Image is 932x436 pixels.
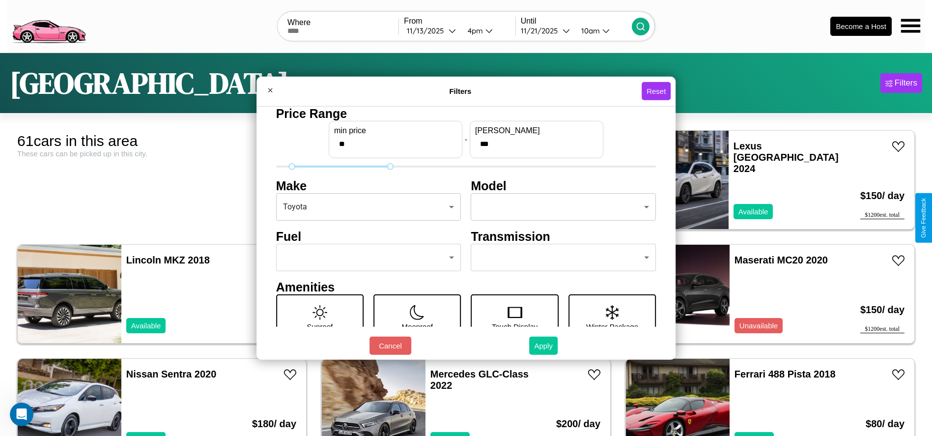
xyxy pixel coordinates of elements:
[404,26,459,36] button: 11/13/2025
[471,178,656,193] h4: Model
[7,5,90,46] img: logo
[276,193,461,220] div: Toyota
[492,320,537,333] p: Touch Display
[334,126,457,135] label: min price
[369,337,411,355] button: Cancel
[17,149,307,158] div: These cars can be picked up in this city.
[10,63,289,103] h1: [GEOGRAPHIC_DATA]
[276,229,461,243] h4: Fuel
[465,133,467,146] p: -
[895,78,917,88] div: Filters
[880,73,922,93] button: Filters
[10,403,33,426] iframe: Intercom live chat
[830,17,892,36] button: Become a Host
[576,26,602,35] div: 10am
[430,369,529,391] a: Mercedes GLC-Class 2022
[734,141,839,174] a: Lexus [GEOGRAPHIC_DATA] 2024
[126,255,210,265] a: Lincoln MKZ 2018
[17,133,307,149] div: 61 cars in this area
[860,211,904,219] div: $ 1200 est. total
[734,369,836,379] a: Ferrari 488 Pista 2018
[475,126,598,135] label: [PERSON_NAME]
[402,320,433,333] p: Moonroof
[586,320,638,333] p: Winter Package
[471,229,656,243] h4: Transmission
[739,319,778,332] p: Unavailable
[276,178,461,193] h4: Make
[131,319,161,332] p: Available
[279,87,642,95] h4: Filters
[404,17,515,26] label: From
[860,180,904,211] h3: $ 150 / day
[460,26,515,36] button: 4pm
[287,18,398,27] label: Where
[860,294,904,325] h3: $ 150 / day
[521,17,632,26] label: Until
[642,82,671,100] button: Reset
[521,26,563,35] div: 11 / 21 / 2025
[307,320,333,333] p: Sunroof
[407,26,449,35] div: 11 / 13 / 2025
[573,26,632,36] button: 10am
[276,106,656,120] h4: Price Range
[529,337,558,355] button: Apply
[734,255,828,265] a: Maserati MC20 2020
[738,205,768,218] p: Available
[276,280,656,294] h4: Amenities
[126,369,216,379] a: Nissan Sentra 2020
[463,26,485,35] div: 4pm
[860,325,904,333] div: $ 1200 est. total
[920,198,927,238] div: Give Feedback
